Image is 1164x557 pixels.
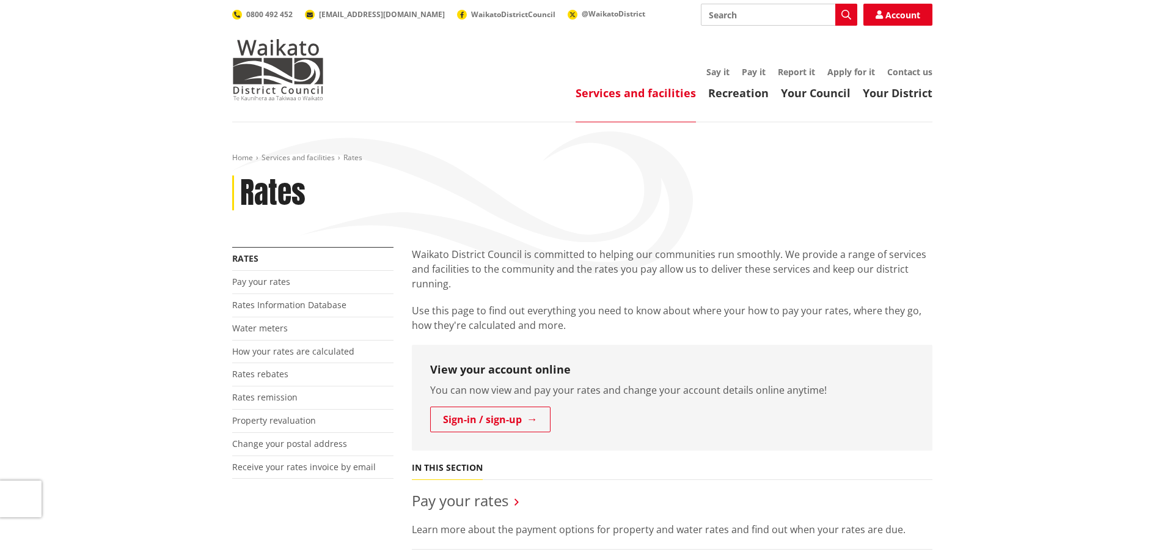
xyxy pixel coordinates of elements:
[582,9,645,19] span: @WaikatoDistrict
[262,152,335,163] a: Services and facilities
[232,415,316,426] a: Property revaluation
[232,39,324,100] img: Waikato District Council - Te Kaunihera aa Takiwaa o Waikato
[412,247,932,291] p: Waikato District Council is committed to helping our communities run smoothly. We provide a range...
[412,490,508,511] a: Pay your rates
[232,253,258,264] a: Rates
[708,86,769,100] a: Recreation
[305,9,445,20] a: [EMAIL_ADDRESS][DOMAIN_NAME]
[576,86,696,100] a: Services and facilities
[863,4,932,26] a: Account
[232,276,290,287] a: Pay your rates
[232,152,253,163] a: Home
[430,407,551,432] a: Sign-in / sign-up
[232,9,293,20] a: 0800 492 452
[706,66,730,78] a: Say it
[319,9,445,20] span: [EMAIL_ADDRESS][DOMAIN_NAME]
[457,9,555,20] a: WaikatoDistrictCouncil
[863,86,932,100] a: Your District
[232,299,346,311] a: Rates Information Database
[232,345,354,357] a: How your rates are calculated
[827,66,875,78] a: Apply for it
[232,438,347,449] a: Change your postal address
[232,153,932,163] nav: breadcrumb
[781,86,851,100] a: Your Council
[471,9,555,20] span: WaikatoDistrictCouncil
[232,368,288,380] a: Rates rebates
[232,391,298,403] a: Rates remission
[412,522,932,537] p: Learn more about the payment options for property and water rates and find out when your rates ar...
[412,463,483,473] h5: In this section
[742,66,766,78] a: Pay it
[430,363,914,377] h3: View your account online
[778,66,815,78] a: Report it
[232,461,376,473] a: Receive your rates invoice by email
[232,322,288,334] a: Water meters
[887,66,932,78] a: Contact us
[568,9,645,19] a: @WaikatoDistrict
[246,9,293,20] span: 0800 492 452
[430,383,914,397] p: You can now view and pay your rates and change your account details online anytime!
[701,4,857,26] input: Search input
[343,152,362,163] span: Rates
[240,175,306,211] h1: Rates
[412,303,932,333] p: Use this page to find out everything you need to know about where your how to pay your rates, whe...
